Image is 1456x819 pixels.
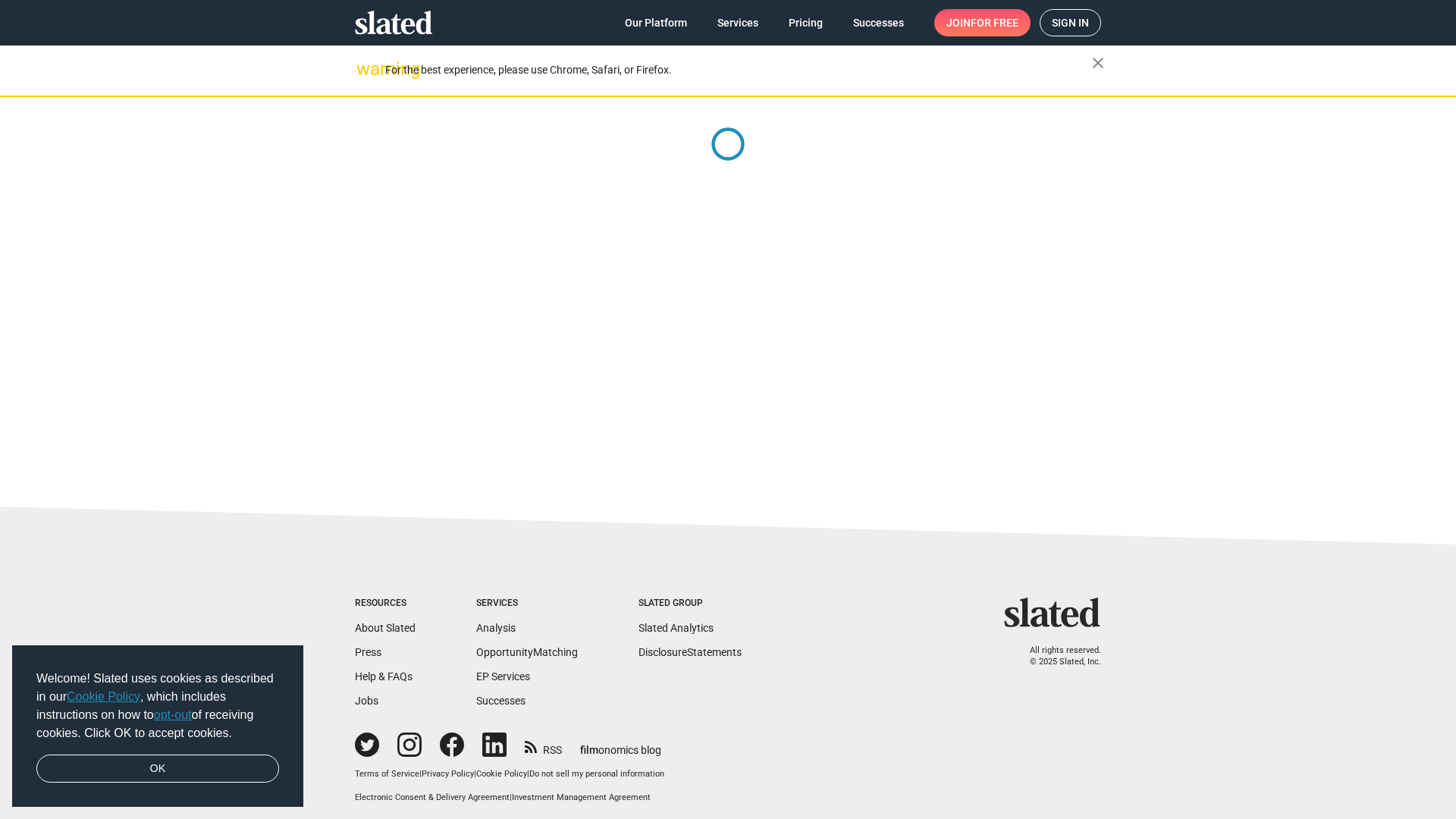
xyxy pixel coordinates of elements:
[476,769,527,779] a: Cookie Policy
[625,9,687,36] span: Our Platform
[385,60,1092,80] div: For the best experience, please use Chrome, Safari, or Firefox.
[527,769,529,779] span: |
[1014,645,1101,667] p: All rights reserved. © 2025 Slated, Inc.
[36,755,279,783] a: dismiss cookie message
[946,9,1018,36] span: Join
[639,646,742,658] a: DisclosureStatements
[512,792,651,802] a: Investment Management Agreement
[355,695,378,707] a: Jobs
[639,598,742,610] div: Slated Group
[36,670,279,742] span: Welcome! Slated uses cookies as described in our , which includes instructions on how to of recei...
[777,9,835,36] a: Pricing
[841,9,916,36] a: Successes
[355,598,416,610] div: Resources
[853,9,904,36] span: Successes
[67,690,140,703] a: Cookie Policy
[476,622,516,634] a: Analysis
[1052,10,1089,36] span: Sign in
[529,769,664,780] button: Do not sell my personal information
[355,769,419,779] a: Terms of Service
[934,9,1031,36] a: Joinfor free
[1040,9,1101,36] a: Sign in
[580,744,598,756] span: film
[355,792,510,802] a: Electronic Consent & Delivery Agreement
[613,9,699,36] a: Our Platform
[639,622,714,634] a: Slated Analytics
[1089,54,1107,72] mat-icon: close
[356,60,375,78] mat-icon: warning
[154,708,192,721] a: opt-out
[476,695,526,707] a: Successes
[355,622,416,634] a: About Slated
[422,769,474,779] a: Privacy Policy
[12,645,303,808] div: cookieconsent
[474,769,476,779] span: |
[705,9,770,36] a: Services
[525,734,562,758] a: RSS
[355,670,413,682] a: Help & FAQs
[789,9,823,36] span: Pricing
[476,646,578,658] a: OpportunityMatching
[717,9,758,36] span: Services
[971,9,1018,36] span: for free
[580,731,661,758] a: filmonomics blog
[510,792,512,802] span: |
[355,646,381,658] a: Press
[476,598,578,610] div: Services
[476,670,530,682] a: EP Services
[419,769,422,779] span: |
